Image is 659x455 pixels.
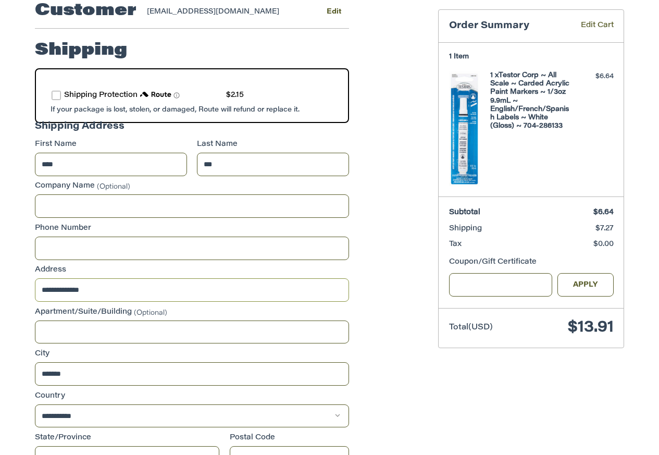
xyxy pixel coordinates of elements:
small: (Optional) [97,183,130,190]
span: Total (USD) [449,324,493,331]
div: route shipping protection selector element [52,85,332,106]
label: Company Name [35,181,349,192]
div: [EMAIL_ADDRESS][DOMAIN_NAME] [147,7,299,17]
span: Subtotal [449,209,480,216]
label: Country [35,391,349,402]
label: Address [35,265,349,276]
label: Last Name [197,139,349,150]
div: $6.64 [573,71,614,82]
span: If your package is lost, stolen, or damaged, Route will refund or replace it. [51,106,300,113]
h4: 1 x Testor Corp ~ All Scale ~ Carded Acrylic Paint Markers ~ 1/3oz 9.9mL ~ English/French/Spanish... [490,71,570,131]
span: Shipping [449,225,482,232]
h2: Customer [35,1,136,21]
div: $2.15 [226,90,244,101]
span: $6.64 [593,209,614,216]
label: State/Province [35,433,219,444]
label: City [35,349,349,360]
label: First Name [35,139,187,150]
legend: Shipping Address [35,120,125,139]
a: Edit Cart [566,20,614,32]
span: $13.91 [568,320,614,336]
h2: Shipping [35,40,127,61]
span: Shipping Protection [64,92,138,99]
div: Coupon/Gift Certificate [449,257,614,268]
span: $0.00 [593,241,614,248]
span: Learn more [173,92,180,99]
span: Tax [449,241,462,248]
small: (Optional) [134,309,167,316]
label: Phone Number [35,223,349,234]
span: $7.27 [595,225,614,232]
label: Apartment/Suite/Building [35,307,349,318]
label: Postal Code [230,433,350,444]
button: Apply [557,273,614,297]
button: Edit [318,4,349,19]
input: Gift Certificate or Coupon Code [449,273,553,297]
h3: 1 Item [449,53,614,61]
h3: Order Summary [449,20,566,32]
